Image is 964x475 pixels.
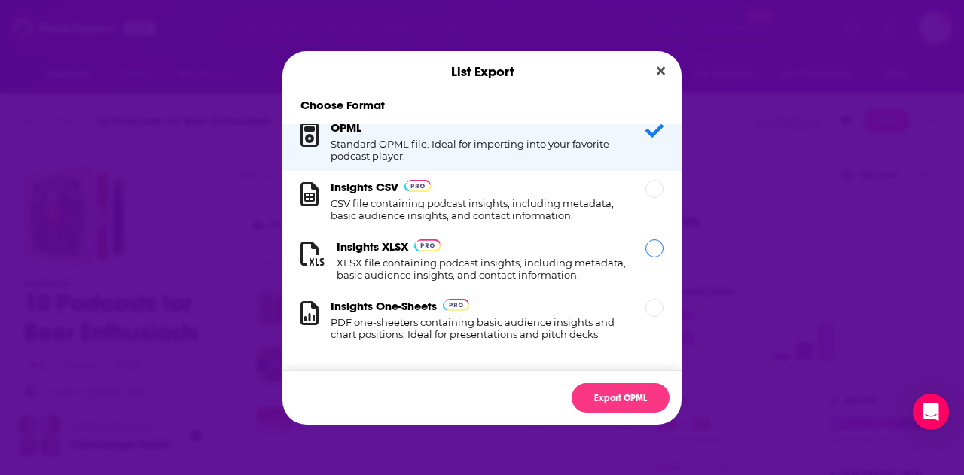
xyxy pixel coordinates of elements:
[414,239,441,251] img: Podchaser Pro
[443,299,469,311] img: Podchaser Pro
[913,394,949,430] div: Open Intercom Messenger
[337,257,627,281] h1: XLSX file containing podcast insights, including metadata, basic audience insights, and contact i...
[572,383,670,413] button: Export OPML
[282,51,682,92] div: List Export
[331,120,361,135] h3: OPML
[331,316,627,340] h1: PDF one-sheeters containing basic audience insights and chart positions. Ideal for presentations ...
[331,180,398,194] h3: Insights CSV
[331,299,437,313] h3: Insights One-Sheets
[331,138,627,162] h1: Standard OPML file. Ideal for importing into your favorite podcast player.
[651,62,671,81] button: Close
[404,180,431,192] img: Podchaser Pro
[337,239,408,254] h3: Insights XLSX
[282,98,682,112] h1: Choose Format
[331,197,627,221] h1: CSV file containing podcast insights, including metadata, basic audience insights, and contact in...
